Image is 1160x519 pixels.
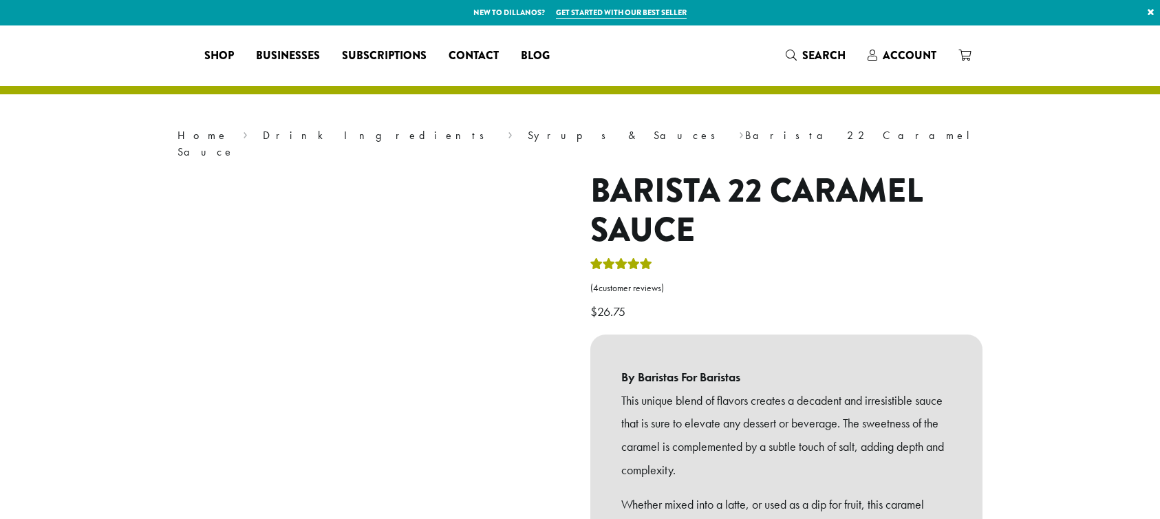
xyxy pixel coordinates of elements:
[263,128,493,142] a: Drink Ingredients
[449,47,499,65] span: Contact
[528,128,724,142] a: Syrups & Sauces
[802,47,846,63] span: Search
[178,128,228,142] a: Home
[593,282,599,294] span: 4
[590,282,982,295] a: (4customer reviews)
[508,123,513,144] span: ›
[590,304,629,319] bdi: 26.75
[193,45,245,67] a: Shop
[178,127,982,160] nav: Breadcrumb
[739,123,744,144] span: ›
[204,47,234,65] span: Shop
[342,47,427,65] span: Subscriptions
[775,44,857,67] a: Search
[590,256,652,277] div: Rated 5.00 out of 5
[621,389,952,482] p: This unique blend of flavors creates a decadent and irresistible sauce that is sure to elevate an...
[590,171,982,251] h1: Barista 22 Caramel Sauce
[521,47,550,65] span: Blog
[556,7,687,19] a: Get started with our best seller
[256,47,320,65] span: Businesses
[243,123,248,144] span: ›
[621,366,952,389] b: By Baristas For Baristas
[883,47,936,63] span: Account
[590,304,597,319] span: $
